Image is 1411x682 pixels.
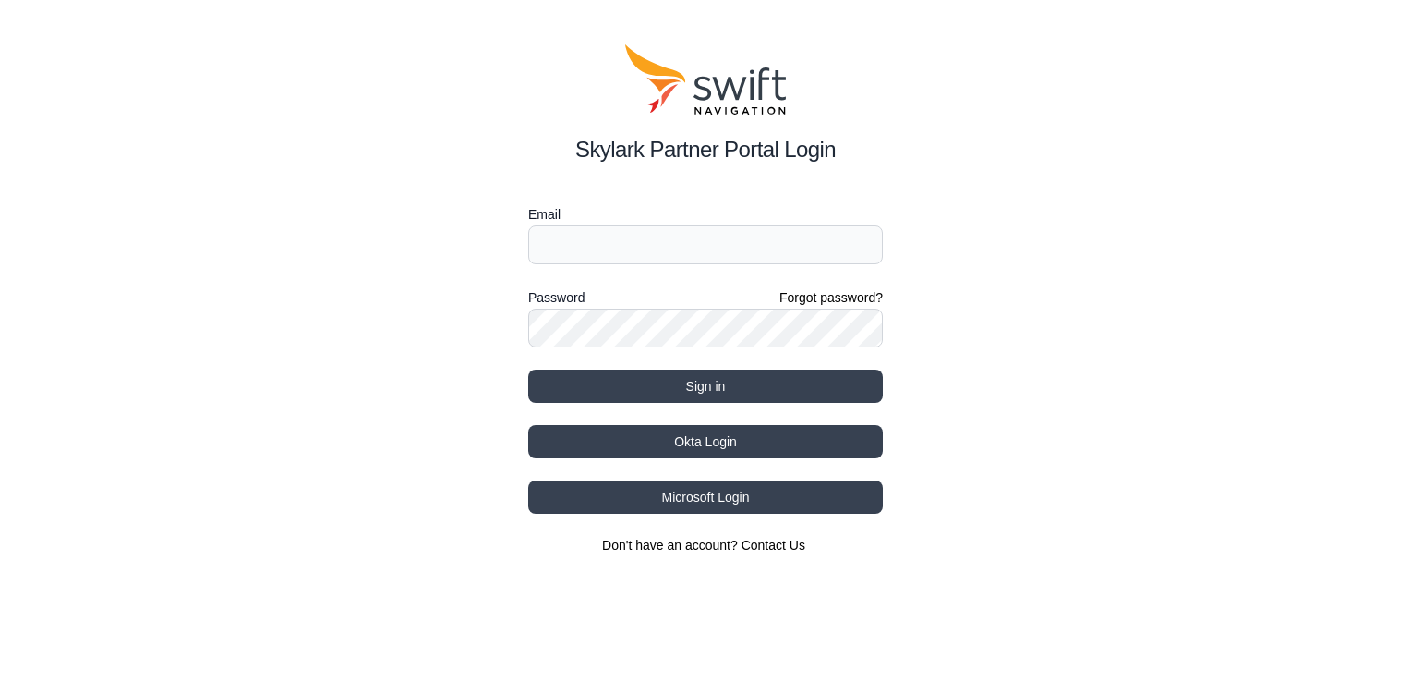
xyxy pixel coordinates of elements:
[528,286,585,309] label: Password
[742,538,805,553] a: Contact Us
[528,425,883,458] button: Okta Login
[528,536,883,554] section: Don't have an account?
[528,203,883,225] label: Email
[528,133,883,166] h2: Skylark Partner Portal Login
[528,481,883,514] button: Microsoft Login
[528,370,883,403] button: Sign in
[779,288,883,307] a: Forgot password?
